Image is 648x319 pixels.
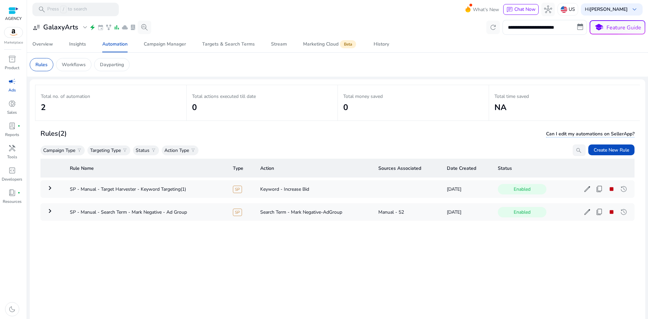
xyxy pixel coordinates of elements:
td: SP - Manual - Target Harvester - Keyword Targeting(1) [64,180,227,198]
span: stop [607,208,616,216]
p: Product [5,65,19,71]
td: Keyword - Increase Bid [255,180,373,198]
div: Manual - 52 [378,209,436,216]
span: expand_more [81,23,89,31]
span: event [97,24,104,31]
mat-icon: keyboard_arrow_right [46,207,54,215]
p: Total time saved [494,93,634,100]
td: SP - Manual - Search Term - Mark Negative - Ad Group [64,203,227,221]
div: Marketing Cloud [303,42,357,47]
span: code_blocks [8,166,16,175]
button: content_copy [594,207,605,217]
img: amazon.svg [4,27,23,37]
span: history [620,185,628,193]
span: Enabled [498,184,546,194]
span: user_attributes [32,23,40,31]
span: search [575,147,582,154]
span: edit [583,208,591,216]
span: content_copy [595,208,603,216]
span: filter_alt [190,148,196,153]
p: Workflows [62,61,86,68]
th: Status [492,159,634,178]
span: refresh [489,23,497,31]
button: refresh [486,21,500,34]
button: content_copy [594,184,605,194]
div: Stream [271,42,287,47]
span: fiber_manual_record [18,191,20,194]
span: filter_alt [122,148,128,153]
span: fiber_manual_record [18,125,20,127]
span: Can I edit my automations on SellerApp? [546,131,634,137]
span: Create New Rule [594,147,629,154]
span: Beta [340,40,356,48]
span: school [594,23,604,32]
p: Rules [35,61,48,68]
span: history [620,208,628,216]
h2: 0 [192,103,332,112]
span: keyboard_arrow_down [630,5,639,14]
button: stop [606,184,617,194]
th: Date Created [441,159,493,178]
th: Action [255,159,373,178]
span: family_history [105,24,112,31]
p: Reports [5,132,19,138]
button: history [618,207,629,217]
p: Feature Guide [606,24,641,32]
p: Total no. of automation [41,93,181,100]
span: content_copy [595,185,603,193]
span: / [60,6,66,13]
th: Type [227,159,254,178]
span: filter_alt [151,148,156,153]
div: Automation [102,42,128,47]
th: Sources Associated [373,159,441,178]
button: Create New Rule [588,144,634,155]
th: Rule Name [64,159,227,178]
h2: 2 [41,103,181,112]
button: edit [582,207,593,217]
span: filter_alt [77,148,82,153]
p: Action Type [164,147,189,154]
span: electric_bolt [89,24,96,31]
p: Press to search [47,6,87,13]
p: Sales [7,109,17,115]
td: [DATE] [441,203,493,221]
h3: Rules (2) [40,130,67,138]
span: lab_profile [130,24,136,31]
button: chatChat Now [503,4,539,15]
p: Campaign Type [43,147,75,154]
span: bar_chart [113,24,120,31]
button: edit [582,184,593,194]
span: chat [506,6,513,13]
div: Targets & Search Terms [202,42,255,47]
mat-icon: keyboard_arrow_right [46,184,54,192]
p: Total actions executed till date [192,93,332,100]
div: History [374,42,389,47]
button: stop [606,207,617,217]
span: hub [544,5,552,14]
button: schoolFeature Guide [590,20,645,34]
button: search_insights [138,21,151,34]
span: search [38,5,46,14]
td: Search Term - Mark Negative-AdGroup [255,203,373,221]
span: search_insights [140,23,148,31]
span: Enabled [498,207,546,217]
p: Developers [2,176,22,182]
span: cloud [122,24,128,31]
div: Campaign Manager [144,42,186,47]
td: [DATE] [441,180,493,198]
span: handyman [8,144,16,152]
span: SP [233,186,242,193]
span: lab_profile [8,122,16,130]
h2: 0 [343,103,483,112]
p: Tools [7,154,17,160]
span: Chat Now [514,6,536,12]
p: Targeting Type [90,147,121,154]
button: hub [541,3,555,16]
p: Resources [3,198,22,205]
span: edit [583,185,591,193]
p: Marketplace [4,40,23,45]
p: Ads [8,87,16,93]
h3: GalaxyArts [43,23,78,31]
span: campaign [8,77,16,85]
span: What's New [473,4,499,16]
